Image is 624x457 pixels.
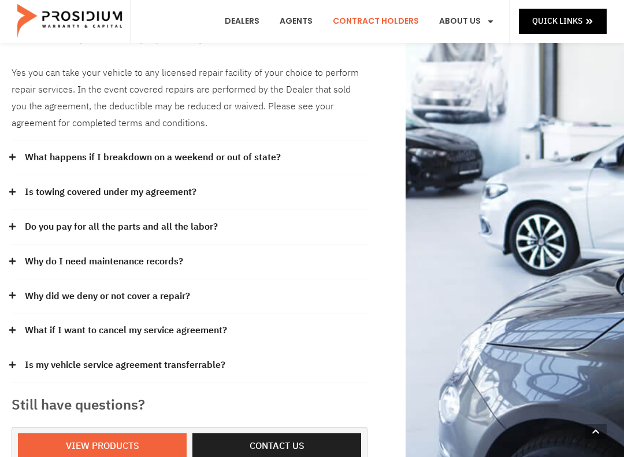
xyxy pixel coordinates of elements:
[12,279,367,314] div: Why did we deny or not cover a repair?
[12,175,367,210] div: Is towing covered under my agreement?
[12,245,367,279] div: Why do I need maintenance records?
[25,149,281,166] a: What happens if I breakdown on a weekend or out of state?
[12,141,367,175] div: What happens if I breakdown on a weekend or out of state?
[250,438,304,455] span: Contact us
[12,348,367,383] div: Is my vehicle service agreement transferrable?
[25,253,183,270] a: Why do I need maintenance records?
[25,322,227,339] a: What if I want to cancel my service agreement?
[25,219,218,235] a: Do you pay for all the parts and all the labor?
[25,357,225,374] a: Is my vehicle service agreement transferrable?
[12,210,367,245] div: Do you pay for all the parts and all the labor?
[25,288,190,305] a: Why did we deny or not cover a repair?
[12,395,367,415] h3: Still have questions?
[25,184,196,201] a: Is towing covered under my agreement?
[532,14,582,28] span: Quick Links
[12,314,367,348] div: What if I want to cancel my service agreement?
[66,438,139,455] span: View Products
[519,9,607,34] a: Quick Links
[12,56,367,141] div: Can I take my vehicle to any repair facility?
